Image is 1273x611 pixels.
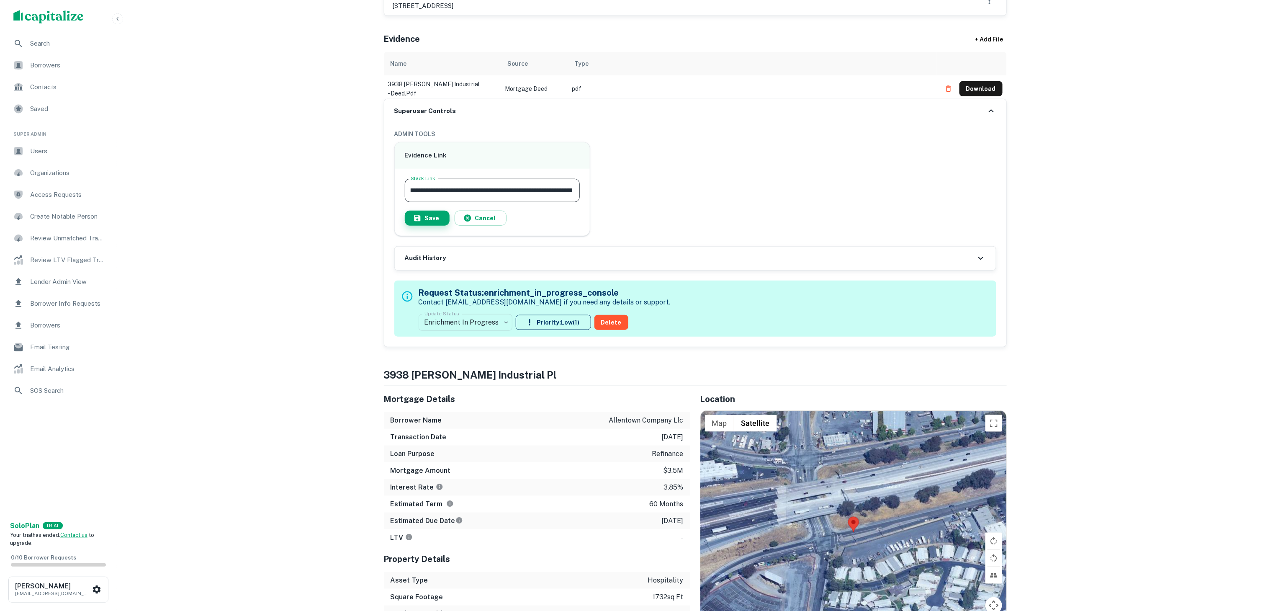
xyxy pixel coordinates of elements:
[7,381,110,401] a: SOS Search
[455,211,507,226] button: Cancel
[411,175,435,182] label: Slack Link
[391,432,447,442] h6: Transaction Date
[7,206,110,227] a: Create Notable Person
[700,393,1007,405] h5: Location
[419,297,671,307] p: Contact [EMAIL_ADDRESS][DOMAIN_NAME] if you need any details or support.
[30,146,105,156] span: Users
[30,233,105,243] span: Review Unmatched Transactions
[1231,544,1273,584] iframe: Chat Widget
[664,466,684,476] p: $3.5m
[985,533,1002,549] button: Rotate map clockwise
[516,315,591,330] button: Priority:Low(1)
[391,575,428,585] h6: Asset Type
[568,52,937,75] th: Type
[391,466,451,476] h6: Mortgage Amount
[30,168,105,178] span: Organizations
[7,315,110,335] a: Borrowers
[985,550,1002,567] button: Rotate map counterclockwise
[501,52,568,75] th: Source
[7,163,110,183] a: Organizations
[7,359,110,379] a: Email Analytics
[391,482,443,492] h6: Interest Rate
[391,415,442,425] h6: Borrower Name
[446,500,454,508] svg: Term is based on a standard schedule for this type of loan.
[10,532,94,547] span: Your trial has ended. to upgrade.
[941,82,956,95] button: Delete file
[960,32,1018,47] div: + Add File
[30,364,105,374] span: Email Analytics
[391,59,407,69] div: Name
[664,482,684,492] p: 3.85%
[8,577,108,603] button: [PERSON_NAME][EMAIL_ADDRESS][DOMAIN_NAME]
[30,211,105,222] span: Create Notable Person
[30,342,105,352] span: Email Testing
[384,52,501,75] th: Name
[419,286,671,299] h5: Request Status: enrichment_in_progress_console
[15,583,90,590] h6: [PERSON_NAME]
[653,592,684,602] p: 1732 sq ft
[734,415,777,432] button: Show satellite imagery
[11,554,76,561] span: 0 / 10 Borrower Requests
[30,255,105,265] span: Review LTV Flagged Transactions
[393,1,481,11] p: [STREET_ADDRESS]
[30,320,105,330] span: Borrowers
[384,52,1007,99] div: scrollable content
[7,55,110,75] div: Borrowers
[405,211,450,226] button: Save
[7,121,110,141] li: Super Admin
[394,106,456,116] h6: Superuser Controls
[7,99,110,119] a: Saved
[424,310,459,317] label: Update Status
[30,104,105,114] span: Saved
[384,393,690,405] h5: Mortgage Details
[10,522,39,530] strong: Solo Plan
[662,432,684,442] p: [DATE]
[594,315,628,330] button: Delete
[30,299,105,309] span: Borrower Info Requests
[681,533,684,543] p: -
[391,533,413,543] h6: LTV
[405,151,580,160] h6: Evidence Link
[30,386,105,396] span: SOS Search
[391,449,435,459] h6: Loan Purpose
[394,129,996,139] h6: ADMIN TOOLS
[7,141,110,161] a: Users
[959,81,1003,96] button: Download
[7,228,110,248] a: Review Unmatched Transactions
[391,592,443,602] h6: Square Footage
[7,337,110,357] a: Email Testing
[7,294,110,314] div: Borrower Info Requests
[436,483,443,491] svg: The interest rates displayed on the website are for informational purposes only and may be report...
[7,34,110,54] a: Search
[13,10,84,23] img: capitalize-logo.png
[43,522,63,529] div: TRIAL
[10,521,39,531] a: SoloPlan
[384,75,501,102] td: 3938 [PERSON_NAME] industrial - deed.pdf
[662,516,684,526] p: [DATE]
[7,250,110,270] a: Review LTV Flagged Transactions
[391,516,463,526] h6: Estimated Due Date
[652,449,684,459] p: refinance
[30,190,105,200] span: Access Requests
[30,82,105,92] span: Contacts
[455,517,463,524] svg: Estimate is based on a standard schedule for this type of loan.
[648,575,684,585] p: hospitality
[7,272,110,292] div: Lender Admin View
[7,185,110,205] div: Access Requests
[384,367,1007,382] h4: 3938 [PERSON_NAME] industrial pl
[705,415,734,432] button: Show street map
[7,77,110,97] div: Contacts
[30,277,105,287] span: Lender Admin View
[384,33,420,45] h5: Evidence
[568,75,937,102] td: pdf
[609,415,684,425] p: allentown company llc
